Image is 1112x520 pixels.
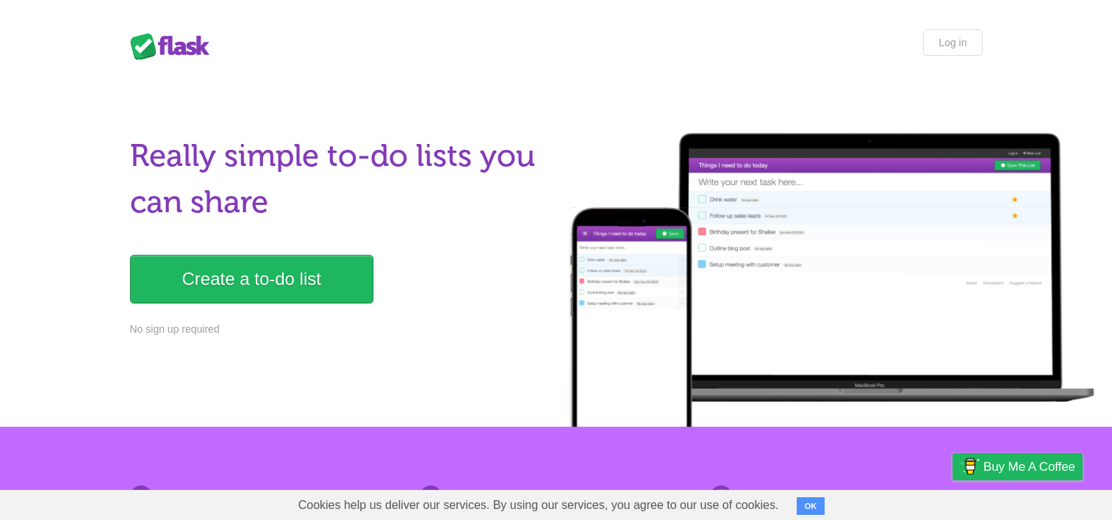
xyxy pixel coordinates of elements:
[420,485,692,505] h2: Share lists with ease.
[953,453,1083,480] a: Buy me a coffee
[130,322,548,337] p: No sign up required
[130,485,402,505] h2: No sign up. Nothing to install.
[797,497,825,515] button: OK
[130,133,548,225] h1: Really simple to-do lists you can share
[130,255,373,303] a: Create a to-do list
[983,454,1075,480] span: Buy me a coffee
[710,485,982,505] h2: Access from any device.
[284,491,794,520] span: Cookies help us deliver our services. By using our services, you agree to our use of cookies.
[923,29,982,56] a: Log in
[960,454,980,479] img: Buy me a coffee
[130,33,218,59] div: Flask Lists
